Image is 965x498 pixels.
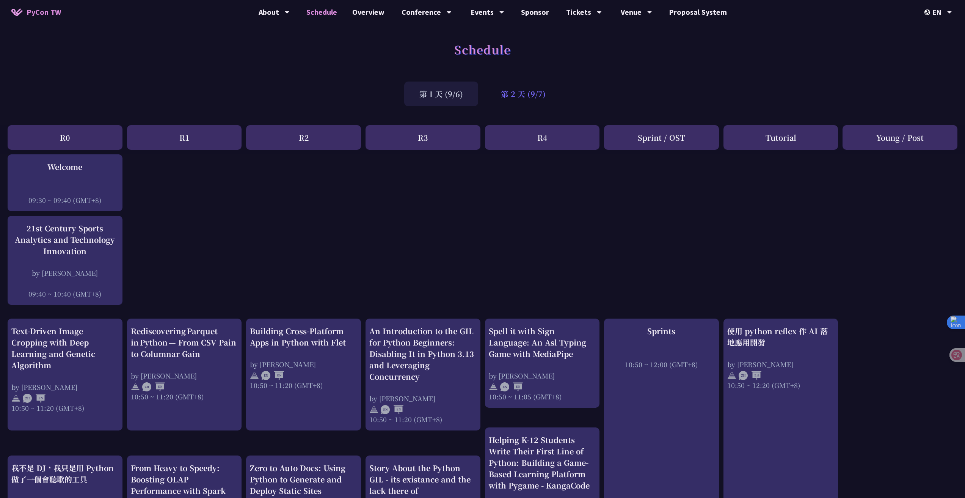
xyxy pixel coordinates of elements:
[723,125,838,150] div: Tutorial
[131,325,238,360] div: Rediscovering Parquet in Python — From CSV Pain to Columnar Gain
[250,380,357,390] div: 10:50 ~ 11:20 (GMT+8)
[131,325,238,401] a: Rediscovering Parquet in Python — From CSV Pain to Columnar Gain by [PERSON_NAME] 10:50 ~ 11:20 (...
[486,82,561,106] div: 第 2 天 (9/7)
[11,8,23,16] img: Home icon of PyCon TW 2025
[604,125,719,150] div: Sprint / OST
[485,125,600,150] div: R4
[500,382,523,391] img: ENEN.5a408d1.svg
[727,371,736,380] img: svg+xml;base64,PHN2ZyB4bWxucz0iaHR0cDovL3d3dy53My5vcmcvMjAwMC9zdmciIHdpZHRoPSIyNCIgaGVpZ2h0PSIyNC...
[381,405,403,414] img: ENEN.5a408d1.svg
[739,371,761,380] img: ZHZH.38617ef.svg
[924,9,932,15] img: Locale Icon
[27,6,61,18] span: PyCon TW
[608,325,715,337] div: Sprints
[11,289,119,298] div: 09:40 ~ 10:40 (GMT+8)
[404,82,478,106] div: 第 1 天 (9/6)
[489,325,596,360] div: Spell it with Sign Language: An Asl Typing Game with MediaPipe
[131,392,238,401] div: 10:50 ~ 11:20 (GMT+8)
[608,360,715,369] div: 10:50 ~ 12:00 (GMT+8)
[8,125,122,150] div: R0
[727,380,835,390] div: 10:50 ~ 12:20 (GMT+8)
[843,125,957,150] div: Young / Post
[250,462,357,496] div: Zero to Auto Docs: Using Python to Generate and Deploy Static Sites
[727,325,835,390] a: 使用 python reflex 作 AI 落地應用開發 by [PERSON_NAME] 10:50 ~ 12:20 (GMT+8)
[131,382,140,391] img: svg+xml;base64,PHN2ZyB4bWxucz0iaHR0cDovL3d3dy53My5vcmcvMjAwMC9zdmciIHdpZHRoPSIyNCIgaGVpZ2h0PSIyNC...
[727,325,835,348] div: 使用 python reflex 作 AI 落地應用開發
[11,325,119,413] a: Text-Driven Image Cropping with Deep Learning and Genetic Algorithm by [PERSON_NAME] 10:50 ~ 11:2...
[489,382,498,391] img: svg+xml;base64,PHN2ZyB4bWxucz0iaHR0cDovL3d3dy53My5vcmcvMjAwMC9zdmciIHdpZHRoPSIyNCIgaGVpZ2h0PSIyNC...
[250,325,357,348] div: Building Cross-Platform Apps in Python with Flet
[131,371,238,380] div: by [PERSON_NAME]
[489,392,596,401] div: 10:50 ~ 11:05 (GMT+8)
[142,382,165,391] img: ZHEN.371966e.svg
[11,195,119,205] div: 09:30 ~ 09:40 (GMT+8)
[489,325,596,401] a: Spell it with Sign Language: An Asl Typing Game with MediaPipe by [PERSON_NAME] 10:50 ~ 11:05 (GM...
[11,161,119,173] div: Welcome
[11,394,20,403] img: svg+xml;base64,PHN2ZyB4bWxucz0iaHR0cDovL3d3dy53My5vcmcvMjAwMC9zdmciIHdpZHRoPSIyNCIgaGVpZ2h0PSIyNC...
[250,371,259,380] img: svg+xml;base64,PHN2ZyB4bWxucz0iaHR0cDovL3d3dy53My5vcmcvMjAwMC9zdmciIHdpZHRoPSIyNCIgaGVpZ2h0PSIyNC...
[369,325,477,382] div: An Introduction to the GIL for Python Beginners: Disabling It in Python 3.13 and Leveraging Concu...
[250,360,357,369] div: by [PERSON_NAME]
[250,325,357,390] a: Building Cross-Platform Apps in Python with Flet by [PERSON_NAME] 10:50 ~ 11:20 (GMT+8)
[489,434,596,491] div: Helping K-12 Students Write Their First Line of Python: Building a Game-Based Learning Platform w...
[366,125,480,150] div: R3
[11,223,119,298] a: 21st Century Sports Analytics and Technology Innovation by [PERSON_NAME] 09:40 ~ 10:40 (GMT+8)
[369,415,477,424] div: 10:50 ~ 11:20 (GMT+8)
[11,268,119,278] div: by [PERSON_NAME]
[727,360,835,369] div: by [PERSON_NAME]
[11,325,119,371] div: Text-Driven Image Cropping with Deep Learning and Genetic Algorithm
[23,394,46,403] img: ZHEN.371966e.svg
[127,125,242,150] div: R1
[489,371,596,380] div: by [PERSON_NAME]
[246,125,361,150] div: R2
[11,382,119,392] div: by [PERSON_NAME]
[11,403,119,413] div: 10:50 ~ 11:20 (GMT+8)
[4,3,69,22] a: PyCon TW
[369,394,477,403] div: by [PERSON_NAME]
[261,371,284,380] img: ENEN.5a408d1.svg
[369,405,378,414] img: svg+xml;base64,PHN2ZyB4bWxucz0iaHR0cDovL3d3dy53My5vcmcvMjAwMC9zdmciIHdpZHRoPSIyNCIgaGVpZ2h0PSIyNC...
[369,462,477,496] div: Story About the Python GIL - its existance and the lack there of
[11,462,119,485] div: 我不是 DJ，我只是用 Python 做了一個會聽歌的工具
[454,38,511,61] h1: Schedule
[11,223,119,257] div: 21st Century Sports Analytics and Technology Innovation
[369,325,477,424] a: An Introduction to the GIL for Python Beginners: Disabling It in Python 3.13 and Leveraging Concu...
